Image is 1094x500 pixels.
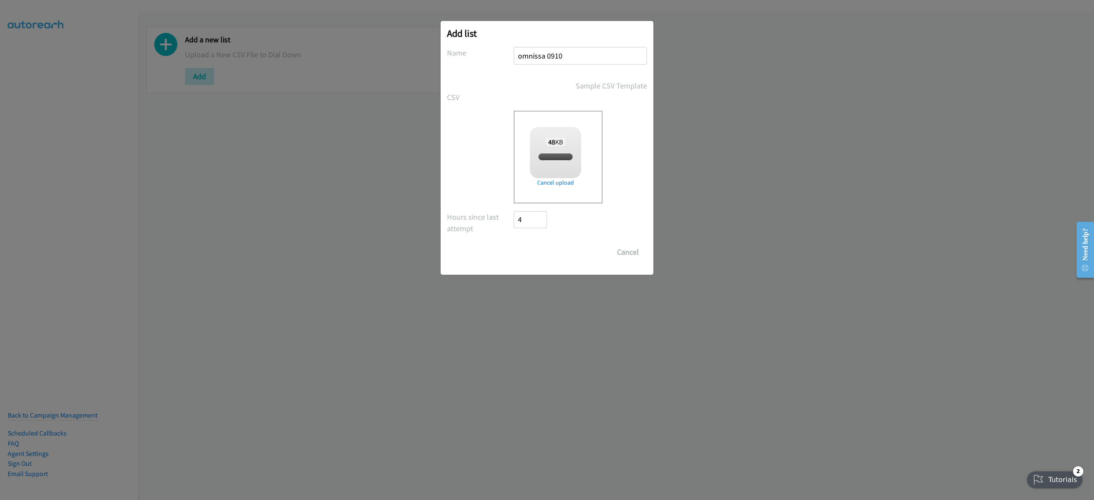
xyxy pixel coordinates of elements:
[544,153,568,161] span: 0910.csv
[548,138,555,146] strong: 48
[447,27,647,39] h2: Add list
[1022,463,1088,494] iframe: Checklist
[447,91,514,103] label: CSV
[1070,216,1094,284] iframe: Resource Center
[447,47,514,59] label: Name
[530,178,581,187] a: Cancel upload
[609,244,647,261] button: Cancel
[576,80,647,91] a: Sample CSV Template
[447,211,514,234] label: Hours since last attempt
[546,138,566,146] span: KB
